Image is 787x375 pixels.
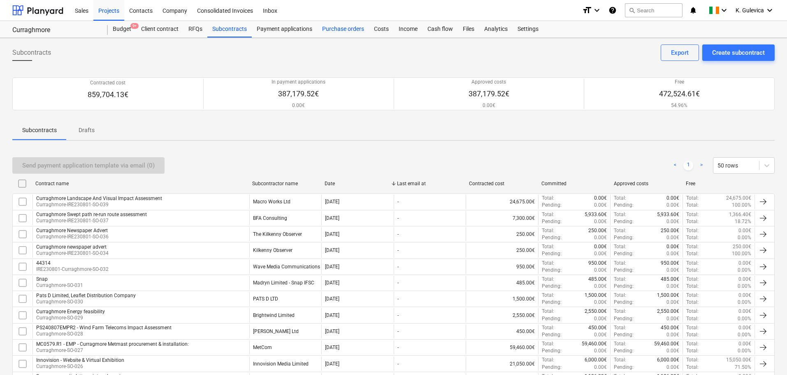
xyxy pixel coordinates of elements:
div: 24,675.00€ [466,195,538,209]
p: Pending : [542,299,562,306]
p: Total : [542,260,554,267]
p: 0.00% [738,299,751,306]
p: Total : [686,356,699,363]
p: 859,704.13€ [88,90,128,100]
span: Subcontracts [12,48,51,58]
div: - [397,215,399,221]
p: Total : [686,211,699,218]
p: 5,933.60€ [585,211,607,218]
div: - [397,264,399,270]
div: Payment applications [252,21,317,37]
span: 9+ [130,23,139,29]
div: [DATE] [325,247,339,253]
p: Pending : [542,283,562,290]
p: 0.00€ [594,243,607,250]
div: Innovision - Website & Virtual Exhibition [36,357,124,363]
p: 0.00€ [738,227,751,234]
i: format_size [582,5,592,15]
p: Curraghmore-SO-026 [36,363,124,370]
div: Curraghmore Landscape And Visual Impact Assessment [36,196,162,201]
div: [DATE] [325,328,339,334]
div: Free [686,181,752,186]
i: Knowledge base [608,5,617,15]
p: 250.00€ [588,227,607,234]
p: 0.00€ [666,218,679,225]
div: 2,550.00€ [466,308,538,322]
p: Pending : [614,202,634,209]
p: 0.00€ [738,308,751,315]
a: Client contract [136,21,183,37]
p: 250.00€ [661,227,679,234]
p: Pending : [614,267,634,274]
p: Curraghmore-SO-028 [36,331,172,338]
div: Ai Bridges Ltd [253,328,299,334]
p: 0.00% [738,315,751,322]
p: Total : [686,243,699,250]
p: 0.00€ [738,324,751,331]
p: Pending : [542,267,562,274]
p: Curraghmore-SO-027 [36,347,189,354]
p: 0.00% [738,283,751,290]
p: Pending : [614,331,634,338]
p: 950.00€ [661,260,679,267]
p: Total : [614,308,626,315]
iframe: Chat Widget [746,335,787,375]
a: Analytics [479,21,513,37]
p: 54.96% [659,102,700,109]
div: Costs [369,21,394,37]
p: 950.00€ [588,260,607,267]
p: 1,500.00€ [657,292,679,299]
p: 59,460.00€ [654,340,679,347]
p: Total : [542,292,554,299]
a: Purchase orders [317,21,369,37]
p: 1,366.40€ [729,211,751,218]
p: Pending : [542,250,562,257]
p: Free [659,79,700,86]
div: The Kilkenny Observer [253,231,302,237]
p: 0.00€ [738,276,751,283]
p: Total : [542,308,554,315]
p: Total : [686,260,699,267]
p: Pending : [542,202,562,209]
p: 100.00% [732,202,751,209]
p: 5,933.60€ [657,211,679,218]
p: 0.00€ [594,234,607,241]
p: 0.00€ [594,315,607,322]
div: [DATE] [325,264,339,270]
div: Approved costs [614,181,680,186]
p: 0.00€ [738,292,751,299]
a: Files [458,21,479,37]
p: 0.00€ [666,364,679,371]
p: 0.00€ [594,267,607,274]
p: Total : [686,292,699,299]
div: 450.00€ [466,324,538,338]
div: Settings [513,21,543,37]
p: Total : [686,250,699,257]
p: 387,179.52€ [272,89,325,99]
div: Snap [36,276,83,282]
p: Total : [614,356,626,363]
button: Export [661,44,699,61]
p: Total : [542,195,554,202]
a: RFQs [183,21,207,37]
p: Pending : [542,218,562,225]
p: Total : [542,324,554,331]
p: 18.72% [735,218,751,225]
div: Create subcontract [712,47,765,58]
a: Next page [696,161,706,170]
p: 450.00€ [661,324,679,331]
p: Pending : [614,347,634,354]
p: 0.00€ [666,347,679,354]
a: Income [394,21,423,37]
div: PS240807EMPR2 - Wind Farm Telecoms Impact Assessment [36,325,172,331]
div: 950.00€ [466,260,538,274]
p: Curraghmore-SO-029 [36,314,105,321]
p: Total : [686,364,699,371]
div: - [397,199,399,205]
p: Total : [614,260,626,267]
p: 0.00€ [594,195,607,202]
p: 450.00€ [588,324,607,331]
div: Subcontracts [207,21,252,37]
